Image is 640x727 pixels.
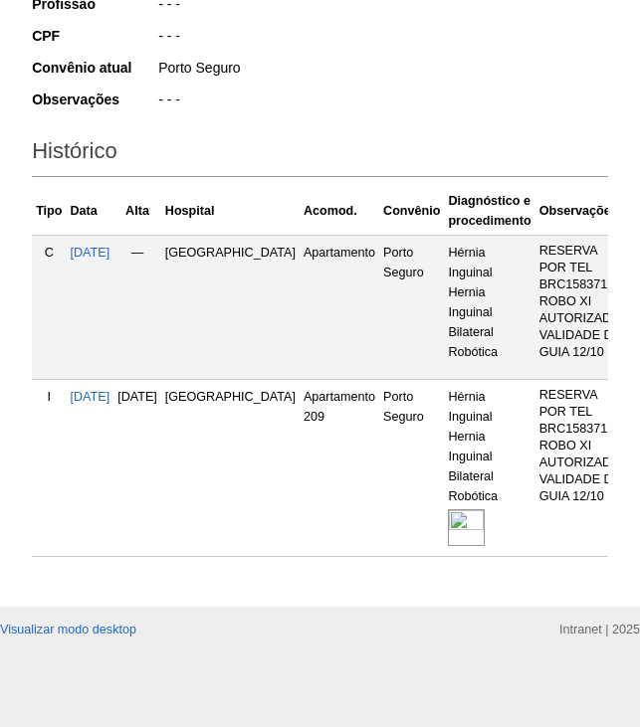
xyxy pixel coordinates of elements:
[36,387,62,407] div: I
[71,390,110,404] a: [DATE]
[156,58,608,83] div: Porto Seguro
[539,387,624,505] p: RESERVA POR TEL BRC15837162 ROBO XI AUTORIZADA-VALIDADE DA GUIA 12/10
[161,187,300,236] th: Hospital
[36,243,62,263] div: C
[379,187,444,236] th: Convênio
[444,235,534,379] td: Hérnia Inguinal Hernia Inguinal Bilateral Robótica
[161,380,300,557] td: [GEOGRAPHIC_DATA]
[535,187,628,236] th: Observações
[444,187,534,236] th: Diagnóstico e procedimento
[67,187,114,236] th: Data
[32,26,156,46] div: CPF
[156,90,608,114] div: - - -
[32,187,66,236] th: Tipo
[300,380,379,557] td: Apartamento 209
[113,235,161,379] td: —
[32,131,608,177] h2: Histórico
[559,620,640,639] div: Intranet | 2025
[161,235,300,379] td: [GEOGRAPHIC_DATA]
[379,235,444,379] td: Porto Seguro
[539,243,624,361] p: RESERVA POR TEL BRC15837162 ROBO XI AUTORIZADA-VALIDADE DA GUIA 12/10
[32,90,156,109] div: Observações
[156,26,608,51] div: - - -
[113,187,161,236] th: Alta
[32,58,156,78] div: Convênio atual
[300,187,379,236] th: Acomod.
[444,380,534,557] td: Hérnia Inguinal Hernia Inguinal Bilateral Robótica
[117,390,157,404] span: [DATE]
[379,380,444,557] td: Porto Seguro
[300,235,379,379] td: Apartamento
[71,246,110,260] a: [DATE]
